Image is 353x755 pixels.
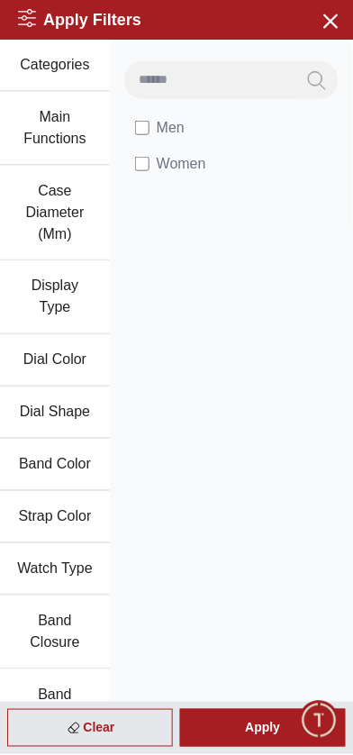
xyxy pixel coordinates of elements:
[135,121,149,135] input: Men
[157,117,185,139] span: Men
[157,153,206,175] span: Women
[180,710,346,748] div: Apply
[135,157,149,171] input: Women
[300,702,339,741] div: Chat Widget
[7,710,173,748] div: Clear
[18,7,141,32] h2: Apply Filters
[295,61,339,99] button: Search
